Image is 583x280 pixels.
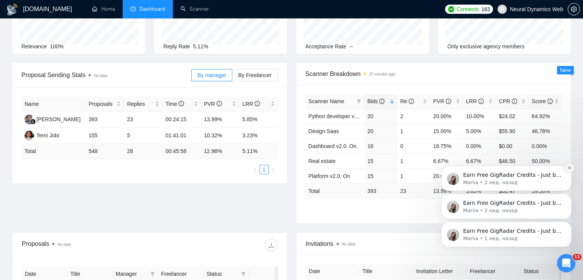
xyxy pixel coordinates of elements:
[430,117,583,259] iframe: To enrich screen reader interactions, please activate Accessibility in Grammarly extension settings
[201,128,239,144] td: 10.32%
[140,6,165,12] span: Dashboard
[364,183,397,198] td: 393
[309,173,350,179] a: Platform v2.0. On
[397,153,430,168] td: 1
[467,264,521,279] th: Freelancer
[409,99,414,104] span: info-circle
[557,254,575,272] iframe: Intercom live chat
[364,124,397,138] td: 20
[306,264,360,279] th: Date
[163,128,201,144] td: 01:41:01
[57,242,71,247] span: No data
[521,264,574,279] th: Status
[496,109,529,124] td: $24.02
[124,112,162,128] td: 23
[240,268,247,280] span: filter
[305,69,562,79] span: Scanner Breakdown
[193,43,209,49] span: 5.11%
[25,132,59,138] a: TTemi Jobi
[271,167,276,172] span: right
[433,98,451,104] span: PVR
[397,183,430,198] td: 23
[207,270,238,278] span: Status
[85,112,124,128] td: 393
[181,6,209,12] a: searchScanner
[163,144,201,159] td: 00:45:58
[255,101,260,106] span: info-circle
[130,6,136,12] span: dashboard
[364,109,397,124] td: 20
[85,97,124,112] th: Proposals
[25,115,34,124] img: AS
[36,115,80,124] div: [PERSON_NAME]
[568,3,580,15] button: setting
[239,128,278,144] td: 3.23%
[250,165,259,174] button: left
[241,272,246,276] span: filter
[397,168,430,183] td: 1
[85,128,124,144] td: 155
[85,144,124,159] td: 548
[21,144,85,159] td: Total
[30,119,36,124] img: gigradar-bm.png
[265,239,278,251] button: download
[532,98,552,104] span: Score
[22,239,149,251] div: Proposals
[466,98,484,104] span: LRR
[309,113,372,119] a: Python developer v2.0. On
[356,99,361,104] span: filter
[529,109,562,124] td: 64.92%
[446,99,451,104] span: info-circle
[89,100,115,108] span: Proposals
[309,128,339,134] a: Design Saas
[560,67,571,73] span: New
[259,165,269,174] li: 1
[447,43,525,49] span: Only exclusive agency members
[512,99,517,104] span: info-circle
[116,270,147,278] span: Manager
[457,5,480,13] span: Connects:
[397,124,430,138] td: 1
[478,99,484,104] span: info-circle
[21,70,191,80] span: Proposal Sending Stats
[349,43,353,49] span: --
[21,43,47,49] span: Relevance
[253,167,257,172] span: left
[269,165,278,174] li: Next Page
[166,101,184,107] span: Time
[448,6,454,12] img: upwork-logo.png
[6,3,18,16] img: logo
[413,264,467,279] th: Invitation Letter
[499,7,505,12] span: user
[573,254,581,260] span: 11
[305,43,347,49] span: Acceptance Rate
[266,242,277,248] span: download
[397,138,430,153] td: 0
[547,99,553,104] span: info-circle
[481,5,490,13] span: 163
[124,97,162,112] th: Replies
[568,6,580,12] a: setting
[94,74,107,78] span: No data
[36,131,59,140] div: Temi Jobi
[124,144,162,159] td: 28
[239,112,278,128] td: 5.85%
[25,131,34,140] img: T
[201,144,239,159] td: 12.96 %
[364,168,397,183] td: 15
[397,109,430,124] td: 2
[499,98,517,104] span: CPR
